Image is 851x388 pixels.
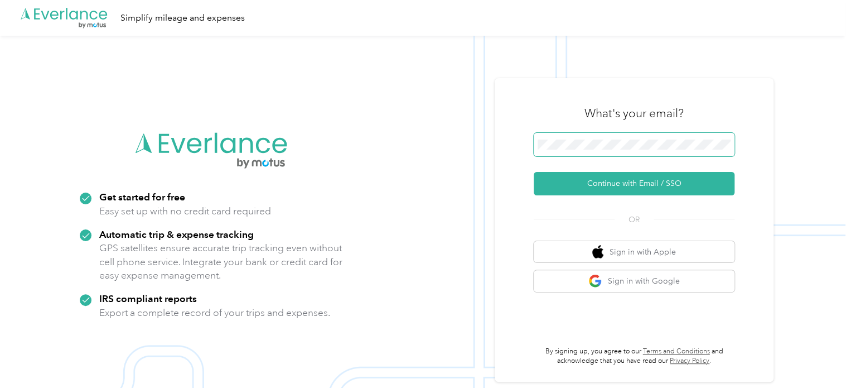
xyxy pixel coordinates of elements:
[670,357,709,365] a: Privacy Policy
[534,347,734,366] p: By signing up, you agree to our and acknowledge that you have read our .
[643,347,710,356] a: Terms and Conditions
[99,306,330,320] p: Export a complete record of your trips and expenses.
[120,11,245,25] div: Simplify mileage and expenses
[99,228,254,240] strong: Automatic trip & expense tracking
[534,172,734,195] button: Continue with Email / SSO
[584,106,684,121] h3: What's your email?
[534,241,734,263] button: apple logoSign in with Apple
[99,204,271,218] p: Easy set up with no credit card required
[615,214,654,226] span: OR
[99,191,185,203] strong: Get started for free
[99,293,197,304] strong: IRS compliant reports
[534,270,734,292] button: google logoSign in with Google
[588,274,602,288] img: google logo
[592,245,603,259] img: apple logo
[99,241,343,282] p: GPS satellites ensure accurate trip tracking even without cell phone service. Integrate your bank...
